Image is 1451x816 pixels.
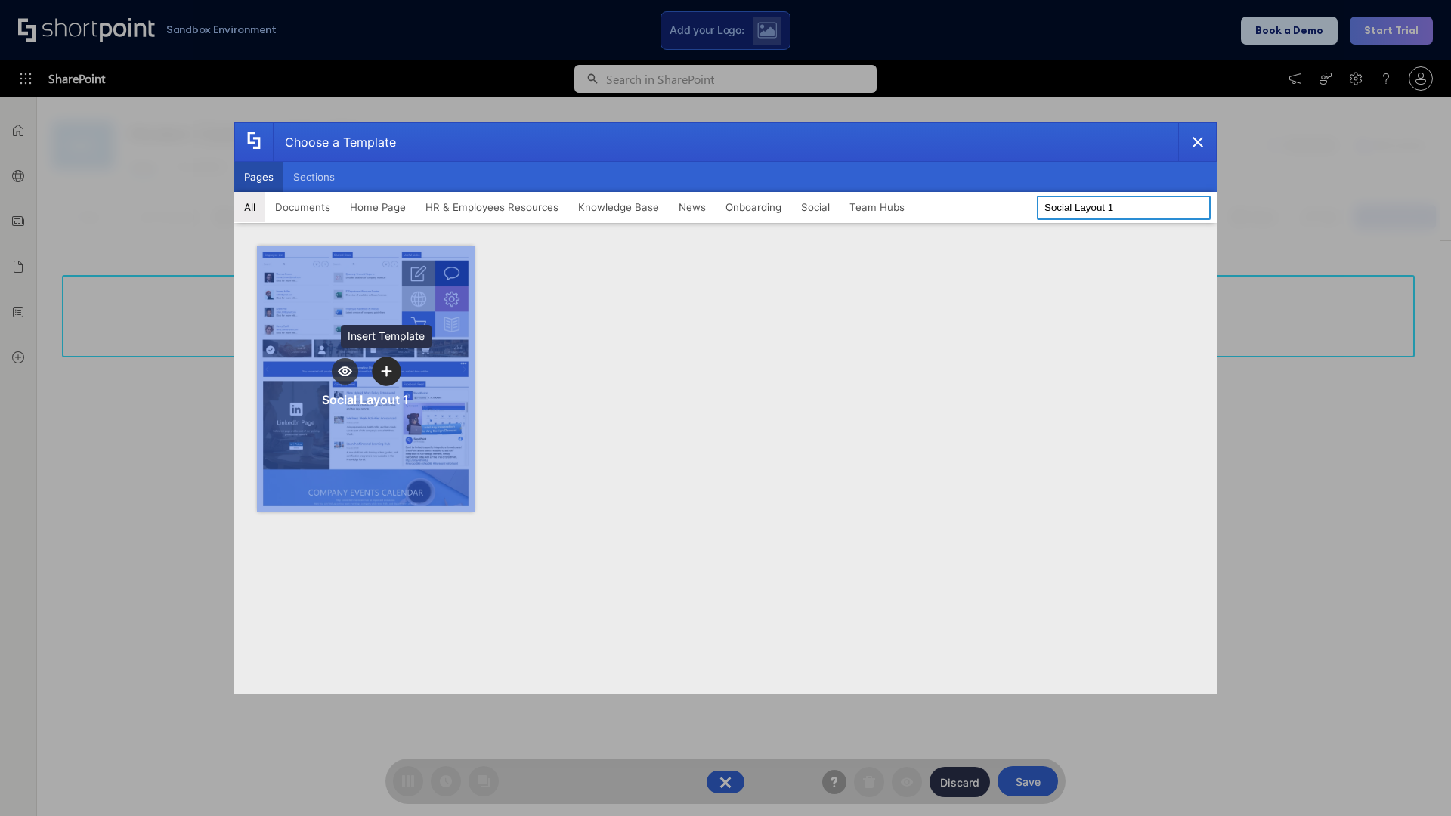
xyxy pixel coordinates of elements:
[1375,743,1451,816] iframe: Chat Widget
[234,122,1217,694] div: template selector
[840,192,914,222] button: Team Hubs
[273,123,396,161] div: Choose a Template
[340,192,416,222] button: Home Page
[283,162,345,192] button: Sections
[416,192,568,222] button: HR & Employees Resources
[1037,196,1211,220] input: Search
[716,192,791,222] button: Onboarding
[265,192,340,222] button: Documents
[791,192,840,222] button: Social
[669,192,716,222] button: News
[234,162,283,192] button: Pages
[234,192,265,222] button: All
[322,392,409,407] div: Social Layout 1
[568,192,669,222] button: Knowledge Base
